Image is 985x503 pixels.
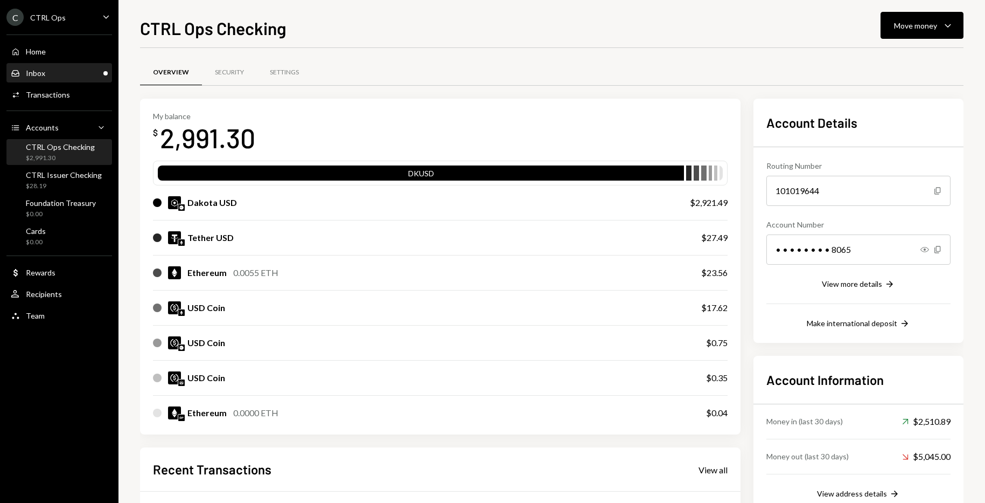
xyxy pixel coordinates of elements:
[26,198,96,208] div: Foundation Treasury
[168,266,181,279] img: ETH
[160,121,255,155] div: 2,991.30
[153,68,189,77] div: Overview
[26,123,59,132] div: Accounts
[766,371,951,389] h2: Account Information
[140,59,202,86] a: Overview
[153,112,255,121] div: My balance
[270,68,299,77] div: Settings
[202,59,257,86] a: Security
[26,226,46,236] div: Cards
[6,85,112,104] a: Transactions
[698,464,728,476] a: View all
[766,114,951,132] h2: Account Details
[168,301,181,314] img: USDC
[6,9,24,26] div: C
[215,68,244,77] div: Security
[153,127,158,138] div: $
[178,309,185,316] img: ethereum-mainnet
[701,301,728,314] div: $17.62
[30,13,66,22] div: CTRL Ops
[187,406,227,419] div: Ethereum
[6,63,112,82] a: Inbox
[187,371,225,384] div: USD Coin
[701,266,728,279] div: $23.56
[766,416,843,427] div: Money in (last 30 days)
[158,168,684,183] div: DKUSD
[140,17,287,39] h1: CTRL Ops Checking
[178,380,185,386] img: arbitrum-mainnet
[168,371,181,384] img: USDC
[26,311,45,320] div: Team
[187,196,237,209] div: Dakota USD
[187,266,227,279] div: Ethereum
[26,47,46,56] div: Home
[26,182,102,191] div: $28.19
[766,176,951,206] div: 101019644
[178,204,185,211] img: base-mainnet
[26,170,102,180] div: CTRL Issuer Checking
[766,235,951,265] div: • • • • • • • • 8065
[881,12,963,39] button: Move money
[822,279,895,291] button: View more details
[766,219,951,230] div: Account Number
[6,139,112,165] a: CTRL Ops Checking$2,991.30
[168,336,181,349] img: USDC
[26,238,46,247] div: $0.00
[894,20,937,31] div: Move money
[168,406,181,419] img: ETH
[6,306,112,325] a: Team
[26,68,45,78] div: Inbox
[257,59,312,86] a: Settings
[6,42,112,61] a: Home
[766,160,951,171] div: Routing Number
[6,284,112,304] a: Recipients
[902,450,951,463] div: $5,045.00
[26,90,70,99] div: Transactions
[6,167,112,193] a: CTRL Issuer Checking$28.19
[766,451,849,462] div: Money out (last 30 days)
[706,336,728,349] div: $0.75
[698,465,728,476] div: View all
[817,488,900,500] button: View address details
[706,406,728,419] div: $0.04
[817,489,887,498] div: View address details
[178,344,185,351] img: base-mainnet
[807,318,910,330] button: Make international deposit
[807,319,897,328] div: Make international deposit
[233,406,278,419] div: 0.0000 ETH
[178,239,185,246] img: ethereum-mainnet
[690,196,728,209] div: $2,921.49
[706,371,728,384] div: $0.35
[6,223,112,249] a: Cards$0.00
[6,118,112,137] a: Accounts
[26,210,96,219] div: $0.00
[168,231,181,244] img: USDT
[26,290,62,299] div: Recipients
[26,142,95,151] div: CTRL Ops Checking
[26,154,95,163] div: $2,991.30
[6,195,112,221] a: Foundation Treasury$0.00
[822,279,882,288] div: View more details
[187,231,234,244] div: Tether USD
[233,266,278,279] div: 0.0055 ETH
[178,415,185,421] img: optimism-mainnet
[902,415,951,428] div: $2,510.89
[701,231,728,244] div: $27.49
[153,460,271,478] h2: Recent Transactions
[187,301,225,314] div: USD Coin
[6,263,112,282] a: Rewards
[187,336,225,349] div: USD Coin
[168,196,181,209] img: DKUSD
[26,268,55,277] div: Rewards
